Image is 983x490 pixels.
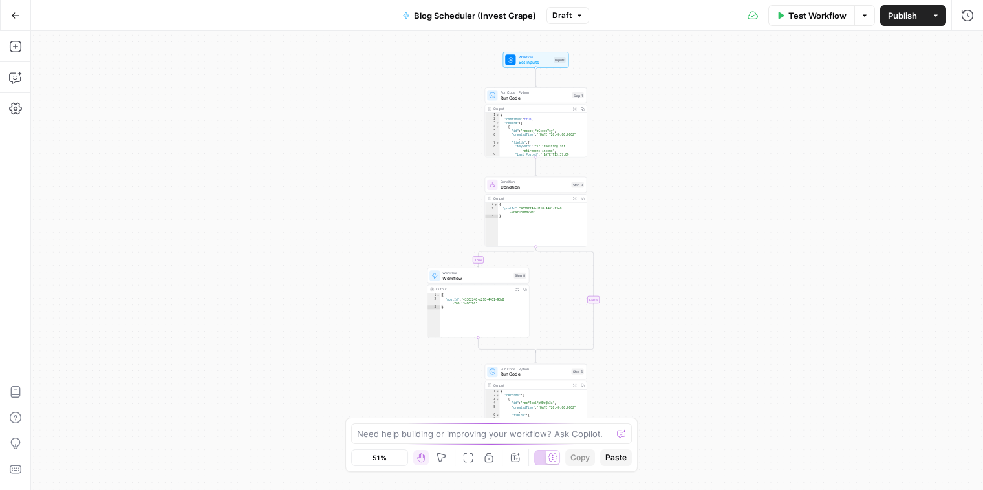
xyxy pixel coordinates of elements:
g: Edge from step_3 to step_8 [477,246,536,267]
div: 7 [485,141,499,145]
g: Edge from step_3-conditional-end to step_6 [535,351,537,363]
button: Test Workflow [768,5,854,26]
span: Test Workflow [788,9,847,22]
span: Toggle code folding, rows 1 through 3 [494,202,498,206]
button: Blog Scheduler (Invest Grape) [394,5,544,26]
div: Output [436,286,511,292]
span: Toggle code folding, rows 1 through 15 [495,113,499,117]
div: 1 [485,202,498,206]
span: Toggle code folding, rows 2 through 12 [495,394,499,398]
div: 2 [485,207,498,215]
div: ConditionConditionStep 3Output{ "postId":"43302246-d218-4401-93e8 -709c13a80790"} [485,177,587,247]
span: Workflow [519,54,551,59]
div: 6 [485,133,499,140]
span: Toggle code folding, rows 1 through 3 [437,293,440,297]
span: Toggle code folding, rows 6 through 10 [495,413,499,417]
button: Publish [880,5,925,26]
span: Set Inputs [519,59,551,65]
div: 3 [427,305,440,309]
g: Edge from step_8 to step_3-conditional-end [478,337,535,353]
g: Edge from step_1 to step_3 [535,157,537,176]
button: Paste [600,449,632,466]
div: Step 6 [572,368,584,374]
span: Run Code · Python [501,366,569,371]
div: 3 [485,121,499,125]
span: Run Code · Python [501,90,570,95]
div: Output [493,196,568,201]
div: Step 8 [513,273,526,279]
span: Toggle code folding, rows 3 through 11 [495,398,499,401]
div: 1 [427,293,440,297]
div: 5 [485,129,499,133]
span: Draft [552,10,572,21]
div: Output [493,383,568,388]
div: Step 3 [572,182,584,187]
div: 5 [485,405,499,413]
div: 3 [485,215,498,218]
span: Workflow [442,275,511,281]
div: WorkflowSet InputsInputs [485,52,587,67]
div: WorkflowWorkflowStep 8Output{ "postId":"43302246-d218-4401-93e8 -709c13a80790"} [427,268,530,337]
div: 6 [485,413,499,417]
g: Edge from step_3 to step_3-conditional-end [536,246,594,352]
div: Inputs [554,57,566,63]
div: Step 1 [572,92,584,98]
span: Blog Scheduler (Invest Grape) [414,9,536,22]
button: Draft [546,7,589,24]
span: Run Code [501,371,569,378]
span: Toggle code folding, rows 1 through 13 [495,390,499,394]
span: Condition [501,184,569,190]
g: Edge from start to step_1 [535,68,537,87]
span: Publish [888,9,917,22]
div: Run Code · PythonRun CodeStep 6Output{ "records":[ { "id":"recF2cnlFpODoQb3a", "createdTime":"[DA... [485,364,587,434]
div: 2 [485,117,499,121]
div: 4 [485,125,499,129]
span: Toggle code folding, rows 3 through 13 [495,121,499,125]
span: Copy [570,452,590,463]
span: Toggle code folding, rows 7 through 11 [495,141,499,145]
div: 2 [427,297,440,305]
button: Copy [565,449,595,466]
div: 1 [485,113,499,117]
div: Output [493,106,568,111]
div: 1 [485,390,499,394]
div: 9 [485,153,499,160]
span: 51% [373,453,387,463]
div: Run Code · PythonRun CodeStep 1Output{ "continue":true, "record":[ { "id":"recpotjFbGcerxYcy", "c... [485,87,587,157]
span: Toggle code folding, rows 4 through 12 [495,125,499,129]
span: Condition [501,179,569,184]
span: Run Code [501,94,570,101]
span: Paste [605,452,627,463]
div: 8 [485,145,499,153]
span: Workflow [442,270,511,275]
div: 2 [485,394,499,398]
div: 3 [485,398,499,401]
div: 4 [485,401,499,405]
